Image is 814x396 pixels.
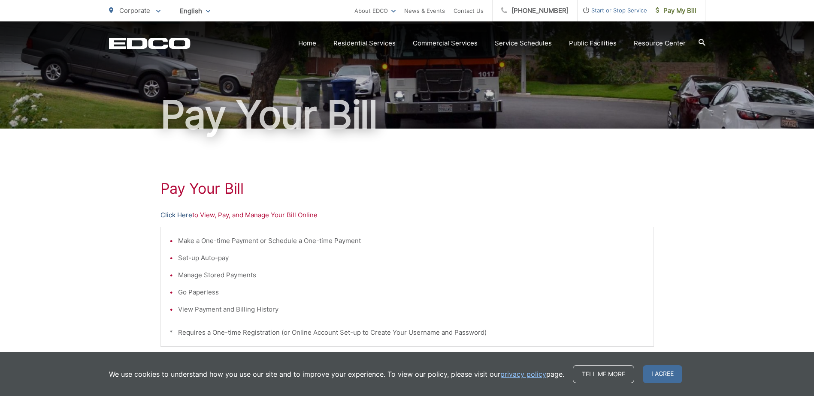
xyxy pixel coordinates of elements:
a: Resource Center [634,38,686,48]
a: Home [298,38,316,48]
a: EDCD logo. Return to the homepage. [109,37,191,49]
span: Corporate [119,6,150,15]
h1: Pay Your Bill [109,93,705,136]
a: Residential Services [333,38,396,48]
span: I agree [643,365,682,383]
a: Contact Us [454,6,484,16]
li: Manage Stored Payments [178,270,645,280]
p: to View, Pay, and Manage Your Bill Online [160,210,654,220]
span: Pay My Bill [656,6,696,16]
a: Tell me more [573,365,634,383]
span: English [173,3,217,18]
a: News & Events [404,6,445,16]
p: We use cookies to understand how you use our site and to improve your experience. To view our pol... [109,369,564,379]
a: Service Schedules [495,38,552,48]
li: Make a One-time Payment or Schedule a One-time Payment [178,236,645,246]
a: privacy policy [500,369,546,379]
a: Click Here [160,210,192,220]
p: * Requires a One-time Registration (or Online Account Set-up to Create Your Username and Password) [169,327,645,338]
li: Go Paperless [178,287,645,297]
li: Set-up Auto-pay [178,253,645,263]
a: Commercial Services [413,38,478,48]
li: View Payment and Billing History [178,304,645,315]
h1: Pay Your Bill [160,180,654,197]
a: About EDCO [354,6,396,16]
a: Public Facilities [569,38,617,48]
